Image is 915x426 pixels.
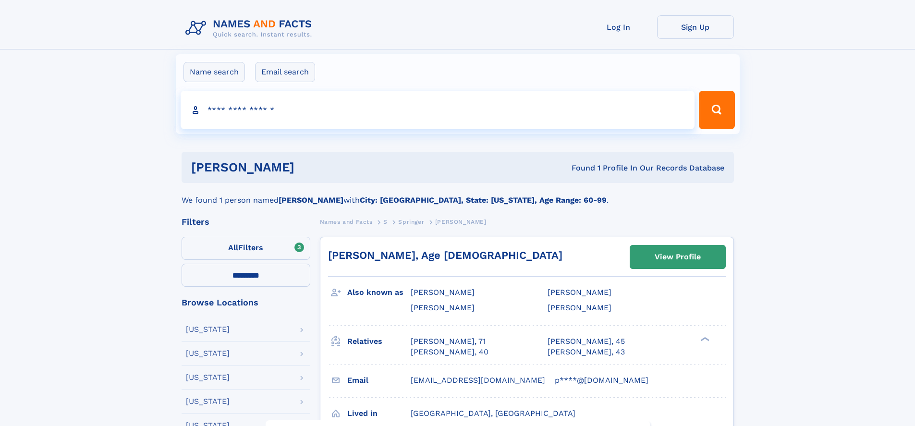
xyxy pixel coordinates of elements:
[630,245,725,268] a: View Profile
[182,183,734,206] div: We found 1 person named with .
[228,243,238,252] span: All
[657,15,734,39] a: Sign Up
[182,237,310,260] label: Filters
[411,347,488,357] a: [PERSON_NAME], 40
[186,374,230,381] div: [US_STATE]
[182,298,310,307] div: Browse Locations
[360,195,607,205] b: City: [GEOGRAPHIC_DATA], State: [US_STATE], Age Range: 60-99
[328,249,562,261] a: [PERSON_NAME], Age [DEMOGRAPHIC_DATA]
[698,336,710,342] div: ❯
[398,216,424,228] a: Springer
[699,91,734,129] button: Search Button
[411,376,545,385] span: [EMAIL_ADDRESS][DOMAIN_NAME]
[347,372,411,389] h3: Email
[580,15,657,39] a: Log In
[435,219,487,225] span: [PERSON_NAME]
[347,333,411,350] h3: Relatives
[255,62,315,82] label: Email search
[411,336,486,347] a: [PERSON_NAME], 71
[347,284,411,301] h3: Also known as
[383,219,388,225] span: S
[411,303,475,312] span: [PERSON_NAME]
[320,216,373,228] a: Names and Facts
[186,350,230,357] div: [US_STATE]
[181,91,695,129] input: search input
[186,326,230,333] div: [US_STATE]
[279,195,343,205] b: [PERSON_NAME]
[411,288,475,297] span: [PERSON_NAME]
[182,218,310,226] div: Filters
[411,409,575,418] span: [GEOGRAPHIC_DATA], [GEOGRAPHIC_DATA]
[548,288,611,297] span: [PERSON_NAME]
[398,219,424,225] span: Springer
[347,405,411,422] h3: Lived in
[182,15,320,41] img: Logo Names and Facts
[548,347,625,357] a: [PERSON_NAME], 43
[383,216,388,228] a: S
[655,246,701,268] div: View Profile
[433,163,724,173] div: Found 1 Profile In Our Records Database
[548,336,625,347] a: [PERSON_NAME], 45
[186,398,230,405] div: [US_STATE]
[183,62,245,82] label: Name search
[191,161,433,173] h1: [PERSON_NAME]
[548,303,611,312] span: [PERSON_NAME]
